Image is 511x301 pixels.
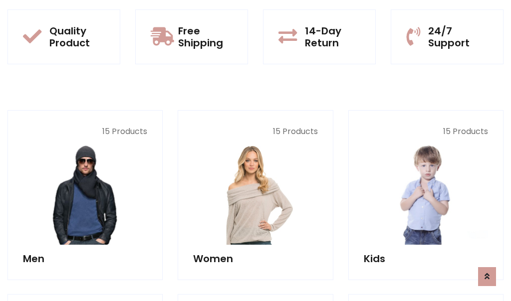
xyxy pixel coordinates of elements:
h5: Kids [364,253,488,265]
h5: Quality Product [49,25,105,49]
p: 15 Products [23,126,147,138]
h5: Free Shipping [178,25,233,49]
h5: 14-Day Return [305,25,360,49]
h5: Men [23,253,147,265]
p: 15 Products [364,126,488,138]
h5: Women [193,253,317,265]
p: 15 Products [193,126,317,138]
h5: 24/7 Support [428,25,488,49]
